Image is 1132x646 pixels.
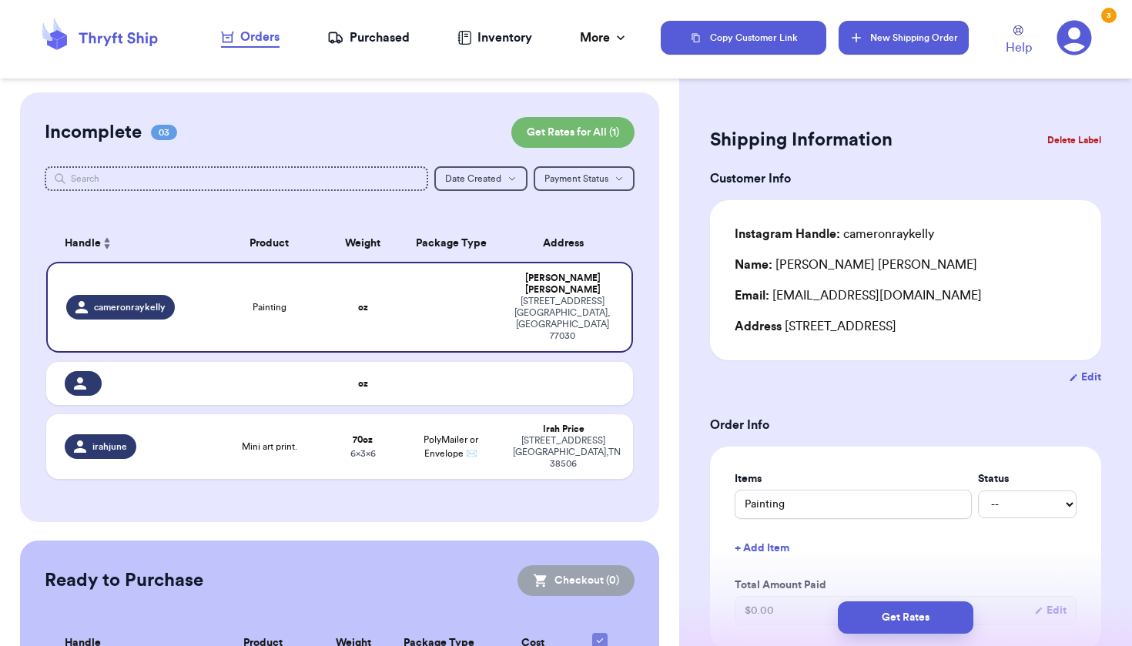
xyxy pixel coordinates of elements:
strong: oz [358,379,368,388]
div: [PERSON_NAME] [PERSON_NAME] [735,256,977,274]
span: Handle [65,236,101,252]
button: New Shipping Order [839,21,968,55]
div: 3 [1101,8,1117,23]
span: Instagram Handle: [735,228,840,240]
span: 03 [151,125,177,140]
button: Sort ascending [101,234,113,253]
div: cameronraykelly [735,225,934,243]
span: Mini art print. [242,440,297,453]
h2: Shipping Information [710,128,893,152]
button: Date Created [434,166,527,191]
h3: Customer Info [710,169,1101,188]
button: Delete Label [1041,123,1107,157]
a: Help [1006,25,1032,57]
span: Date Created [445,174,501,183]
button: Get Rates [838,601,973,634]
label: Items [735,471,972,487]
div: Irah Price [513,423,614,435]
button: Checkout (0) [517,565,635,596]
th: Address [504,225,632,262]
span: irahjune [92,440,127,453]
th: Product [211,225,328,262]
th: Weight [328,225,398,262]
span: 6 x 3 x 6 [350,449,376,458]
div: [PERSON_NAME] [PERSON_NAME] [513,273,612,296]
input: Search [45,166,427,191]
div: Orders [221,28,280,46]
strong: oz [358,303,368,312]
div: [STREET_ADDRESS] [GEOGRAPHIC_DATA] , TN 38506 [513,435,614,470]
span: Payment Status [544,174,608,183]
label: Total Amount Paid [735,577,1077,593]
button: Get Rates for All (1) [511,117,635,148]
th: Package Type [398,225,504,262]
div: [STREET_ADDRESS] [735,317,1077,336]
span: Email: [735,290,769,302]
button: Payment Status [534,166,635,191]
span: Address [735,320,782,333]
span: Help [1006,38,1032,57]
span: PolyMailer or Envelope ✉️ [424,435,478,458]
a: 3 [1057,20,1092,55]
a: Purchased [327,28,410,47]
h2: Incomplete [45,120,142,145]
h2: Ready to Purchase [45,568,203,593]
a: Orders [221,28,280,48]
h3: Order Info [710,416,1101,434]
div: [STREET_ADDRESS] [GEOGRAPHIC_DATA] , [GEOGRAPHIC_DATA] 77030 [513,296,612,342]
button: + Add Item [728,531,1083,565]
strong: 70 oz [353,435,373,444]
button: Copy Customer Link [661,21,827,55]
div: More [580,28,628,47]
a: Inventory [457,28,532,47]
span: cameronraykelly [94,301,166,313]
span: Painting [253,301,286,313]
span: Name: [735,259,772,271]
label: Status [978,471,1077,487]
button: Edit [1069,370,1101,385]
div: [EMAIL_ADDRESS][DOMAIN_NAME] [735,286,1077,305]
